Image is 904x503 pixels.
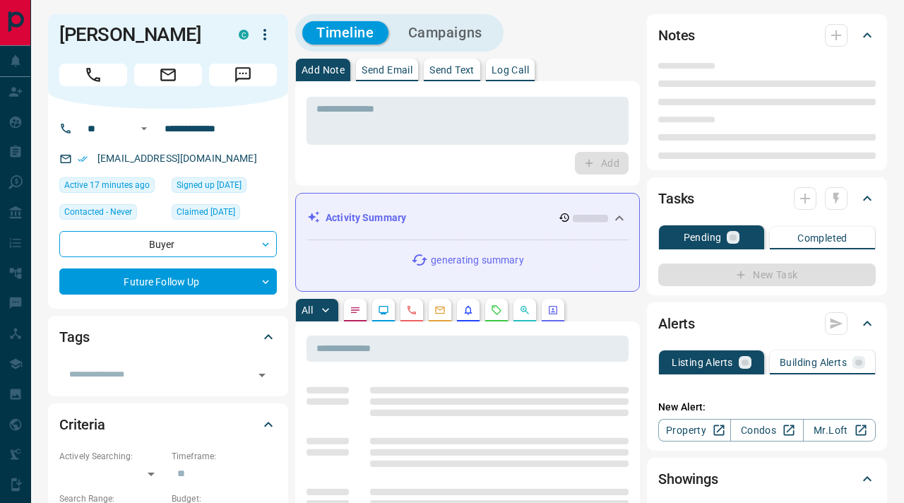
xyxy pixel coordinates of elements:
p: Activity Summary [326,211,406,225]
div: Tue Sep 16 2025 [59,177,165,197]
p: Add Note [302,65,345,75]
span: Active 17 minutes ago [64,178,150,192]
svg: Listing Alerts [463,304,474,316]
span: Message [209,64,277,86]
button: Open [252,365,272,385]
h1: [PERSON_NAME] [59,23,218,46]
svg: Notes [350,304,361,316]
h2: Notes [658,24,695,47]
h2: Showings [658,468,718,490]
div: Buyer [59,231,277,257]
p: Send Text [429,65,475,75]
svg: Email Verified [78,154,88,164]
p: Send Email [362,65,412,75]
p: New Alert: [658,400,876,415]
div: Showings [658,462,876,496]
div: Notes [658,18,876,52]
div: Mon Jul 01 2024 [172,177,277,197]
h2: Criteria [59,413,105,436]
h2: Tags [59,326,89,348]
svg: Calls [406,304,417,316]
svg: Emails [434,304,446,316]
div: Tags [59,320,277,354]
svg: Requests [491,304,502,316]
h2: Alerts [658,312,695,335]
svg: Opportunities [519,304,530,316]
p: Building Alerts [780,357,847,367]
p: Completed [797,233,847,243]
h2: Tasks [658,187,694,210]
p: All [302,305,313,315]
p: Timeframe: [172,450,277,463]
span: Claimed [DATE] [177,205,235,219]
div: condos.ca [239,30,249,40]
div: Criteria [59,408,277,442]
p: Actively Searching: [59,450,165,463]
span: Call [59,64,127,86]
a: Mr.Loft [803,419,876,442]
div: Tasks [658,182,876,215]
p: Listing Alerts [672,357,733,367]
button: Timeline [302,21,388,45]
div: Activity Summary [307,205,628,231]
p: generating summary [431,253,523,268]
button: Campaigns [394,21,496,45]
span: Contacted - Never [64,205,132,219]
svg: Lead Browsing Activity [378,304,389,316]
svg: Agent Actions [547,304,559,316]
div: Future Follow Up [59,268,277,295]
span: Signed up [DATE] [177,178,242,192]
div: Tue Jul 29 2025 [172,204,277,224]
div: Alerts [658,307,876,341]
p: Log Call [492,65,529,75]
button: Open [136,120,153,137]
a: Condos [730,419,803,442]
a: Property [658,419,731,442]
a: [EMAIL_ADDRESS][DOMAIN_NAME] [97,153,257,164]
p: Pending [684,232,722,242]
span: Email [134,64,202,86]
